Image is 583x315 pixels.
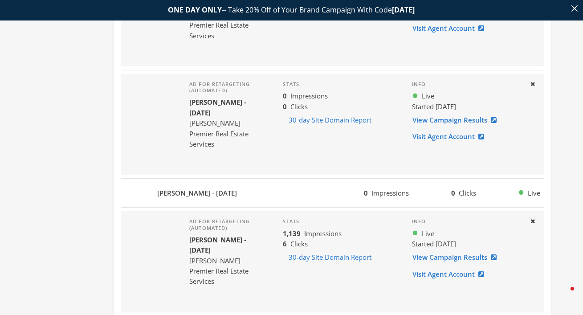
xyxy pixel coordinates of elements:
[283,229,301,238] b: 1,139
[189,266,269,287] div: Premier Real Estate Services
[283,102,287,111] b: 0
[291,239,308,248] span: Clicks
[189,218,269,231] h4: Ad for retargeting (automated)
[291,102,308,111] span: Clicks
[412,81,522,87] h4: Info
[553,285,574,306] iframe: Intercom live chat
[412,102,522,112] div: Started [DATE]
[451,188,455,197] b: 0
[283,218,398,225] h4: Stats
[189,98,246,117] b: [PERSON_NAME] - [DATE]
[412,249,502,266] a: View Campaign Results
[422,229,434,239] span: Live
[412,20,490,37] a: Visit Agent Account
[189,81,269,94] h4: Ad for retargeting (automated)
[283,81,398,87] h4: Stats
[283,91,287,100] b: 0
[121,182,544,204] button: [PERSON_NAME] - [DATE]0Impressions0ClicksLive
[528,188,540,198] span: Live
[412,112,502,128] a: View Campaign Results
[157,188,237,198] b: [PERSON_NAME] - [DATE]
[283,112,378,128] button: 30-day Site Domain Report
[412,266,490,282] a: Visit Agent Account
[189,129,269,150] div: Premier Real Estate Services
[364,188,368,197] b: 0
[412,239,522,249] div: Started [DATE]
[422,91,434,101] span: Live
[283,239,287,248] b: 6
[305,229,342,238] span: Impressions
[283,249,378,266] button: 30-day Site Domain Report
[189,118,269,128] div: [PERSON_NAME]
[412,218,522,225] h4: Info
[291,91,328,100] span: Impressions
[371,188,409,197] span: Impressions
[189,20,269,41] div: Premier Real Estate Services
[189,235,246,254] b: [PERSON_NAME] - [DATE]
[459,188,476,197] span: Clicks
[412,128,490,145] a: Visit Agent Account
[189,256,269,266] div: [PERSON_NAME]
